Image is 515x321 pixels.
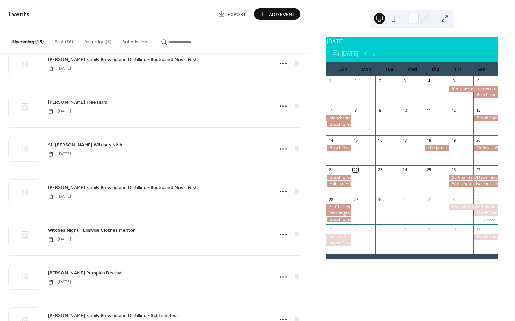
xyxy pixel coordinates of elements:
div: The James Clinic Grand Opening - Chesterfield [425,145,449,151]
span: [PERSON_NAME] Family Brewing and Distilling - Rodeo and Music Fest [48,56,197,64]
a: [PERSON_NAME] Pumpkin Festival [48,269,122,277]
div: 14 [329,137,334,143]
span: Export [228,11,246,18]
a: [PERSON_NAME] Family Brewing and Distilling - Rodeo and Music Fest [48,184,197,192]
div: 5 [451,78,456,84]
div: Thu [424,62,446,76]
div: 8 [353,108,358,113]
div: Busch Family Brewing and Distilling - Rodeo and Music Fest [473,234,498,240]
div: 6 [475,78,481,84]
span: Add Event [269,11,295,18]
div: 1 [402,197,407,202]
a: [PERSON_NAME] Tree Farm [48,98,107,106]
div: 13 [475,108,481,113]
button: 2 more [481,217,498,222]
div: 1 [353,78,358,84]
div: 9 [377,108,383,113]
div: St. Charles Oktoberfest [326,204,351,210]
div: 5 [329,226,334,231]
div: Wed [401,62,424,76]
div: 17 [402,137,407,143]
div: 21 [329,167,334,172]
div: Sun [332,62,355,76]
a: Export [213,8,251,20]
div: 25 [427,167,432,172]
div: 24 [402,167,407,172]
button: Recurring (1) [79,28,117,53]
div: Busch Family Brewing and Distilling - Rodeo and Music Fest [473,210,498,216]
span: Witches Night - Ellisville Clothes Mentor [48,227,135,234]
div: 16 [377,137,383,143]
span: [PERSON_NAME] Family Brewing and Distilling - Rodeo and Music Fest [48,184,197,192]
div: 6 [353,226,358,231]
div: Manchester Homecoming Festival [449,86,498,92]
a: Witches Night - Ellisville Clothes Mentor [48,226,135,234]
div: 15 [353,137,358,143]
div: Washington Fall Into the Arts [449,181,498,187]
div: Ox Fest - Washington [473,145,498,151]
div: 2 [427,197,432,202]
div: Busch Green Market - Busch Family Brewing and Distilling [326,175,351,180]
div: 22 [353,167,358,172]
div: Best of Missouri Market [449,204,498,210]
div: 30 [377,197,383,202]
a: [PERSON_NAME] Family Brewing and Distilling - Rodeo and Music Fest [48,56,197,64]
span: [DATE] [48,108,71,115]
span: [DATE] [48,194,71,200]
div: 10 [451,226,456,231]
div: Busch Green Market - Busch Family Brewing and Distilling [326,217,351,222]
div: 4 [427,78,432,84]
a: [PERSON_NAME] Family Brewing and Distilling - Schlachtfest [48,312,178,320]
button: Past (56) [49,28,79,53]
div: 23 [377,167,383,172]
span: [PERSON_NAME] Tree Farm [48,99,107,106]
div: Fall into Arts O'Fallon [326,181,351,187]
div: 7 [329,108,334,113]
div: Meert Tree Farm [326,240,351,246]
div: 3 [451,197,456,202]
div: Tue [378,62,401,76]
div: Busch Green Market - Busch Family Brewing and Distilling [326,145,351,151]
div: 12 [451,108,456,113]
div: 11 [427,108,432,113]
div: Busch Family Brewing and Distilling - Rodeo and Music Fest [473,115,498,121]
span: [DATE] [48,151,71,157]
div: Sat [470,62,492,76]
div: 2 [377,78,383,84]
div: [DATE] [326,37,498,45]
div: Fri [447,62,470,76]
div: 4 [475,197,481,202]
div: Busch Green Market - Busch Family Brewing and Distilling [326,121,351,127]
div: 31 [329,78,334,84]
span: [DATE] [48,66,71,72]
div: 18 [427,137,432,143]
span: St. [PERSON_NAME] Witches Night [48,142,124,149]
span: [PERSON_NAME] Family Brewing and Distilling - Schlachtfest [48,312,178,320]
div: 10 [402,108,407,113]
div: 27 [475,167,481,172]
div: 3 [402,78,407,84]
div: 26 [451,167,456,172]
div: Washington Fall Into the Arts [326,210,351,216]
div: 29 [353,197,358,202]
div: 28 [329,197,334,202]
div: Busch Family Brewing and Distilling - Rodeo and Music Fest [473,92,498,98]
div: 9 [427,226,432,231]
div: Mon [355,62,378,76]
div: 11 [475,226,481,231]
div: St. Charles Oktoberfest [449,175,498,180]
div: Manchester Homecoming Festival [326,115,351,121]
div: 20 [475,137,481,143]
div: 19 [451,137,456,143]
div: Best of Missouri Market [326,234,351,240]
button: Add Event [254,8,300,20]
span: [DATE] [48,279,71,285]
div: 7 [377,226,383,231]
button: Submissions [117,28,155,53]
div: 8 [402,226,407,231]
span: Events [9,8,30,21]
span: [DATE] [48,236,71,243]
button: Upcoming (15) [7,28,49,53]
